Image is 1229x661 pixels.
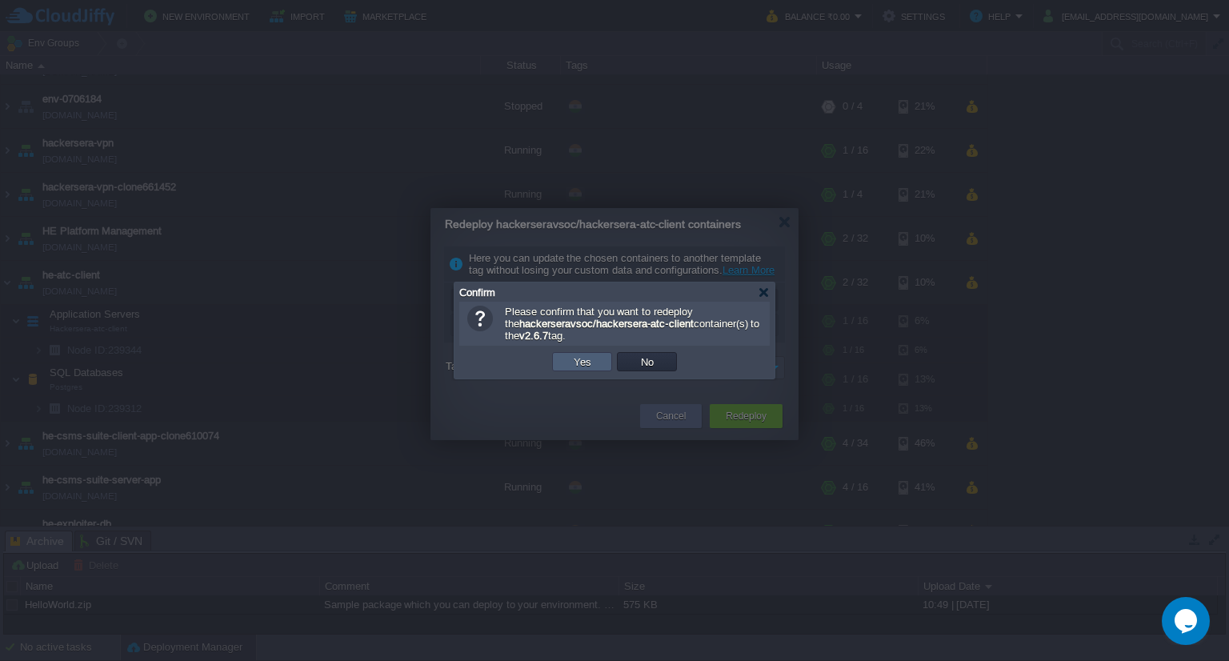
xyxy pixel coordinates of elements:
[569,355,596,369] button: Yes
[519,330,548,342] b: v2.6.7
[505,306,759,342] span: Please confirm that you want to redeploy the container(s) to the tag.
[519,318,694,330] b: hackerseravsoc/hackersera-atc-client
[1162,597,1213,645] iframe: chat widget
[636,355,659,369] button: No
[459,286,495,298] span: Confirm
